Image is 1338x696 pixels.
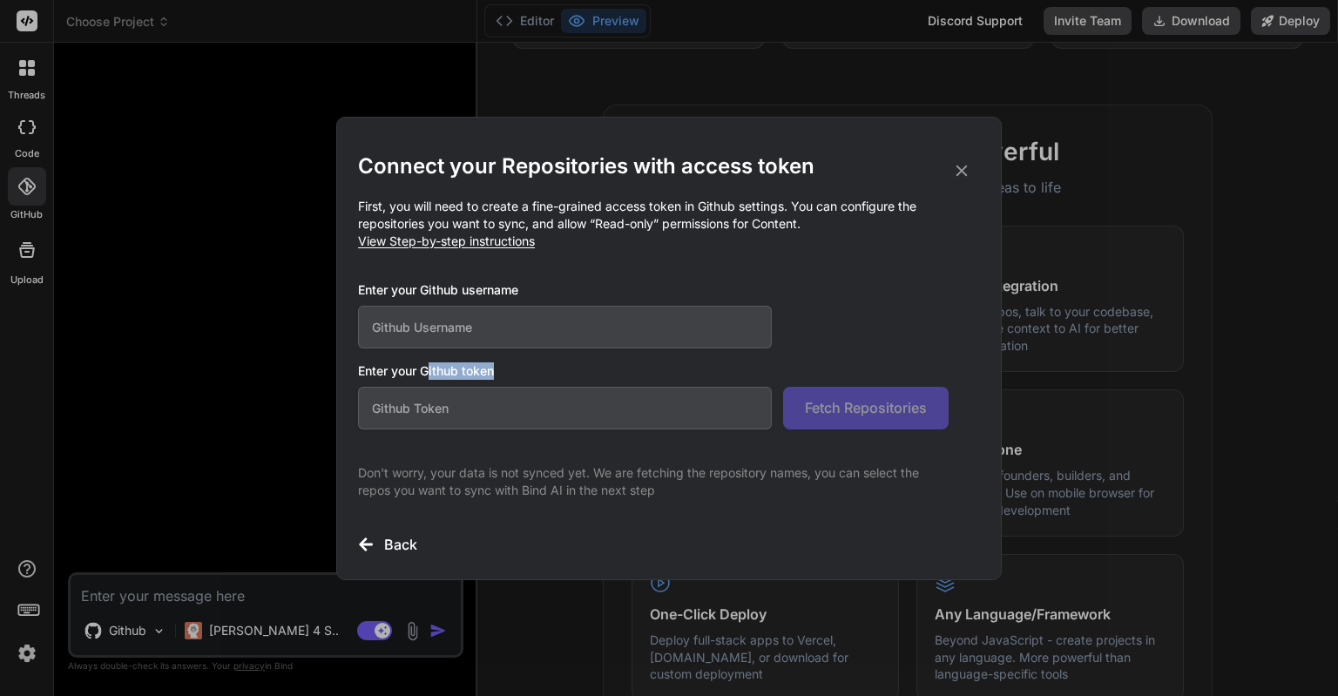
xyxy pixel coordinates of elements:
input: Github Token [358,387,772,429]
input: Github Username [358,306,772,348]
p: Don't worry, your data is not synced yet. We are fetching the repository names, you can select th... [358,464,949,499]
h2: Connect your Repositories with access token [358,152,980,180]
p: First, you will need to create a fine-grained access token in Github settings. You can configure ... [358,198,980,250]
h3: Enter your Github username [358,281,949,299]
h3: Back [384,534,417,555]
button: Fetch Repositories [783,387,949,429]
span: Fetch Repositories [805,397,927,418]
span: View Step-by-step instructions [358,233,535,248]
h3: Enter your Github token [358,362,980,380]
